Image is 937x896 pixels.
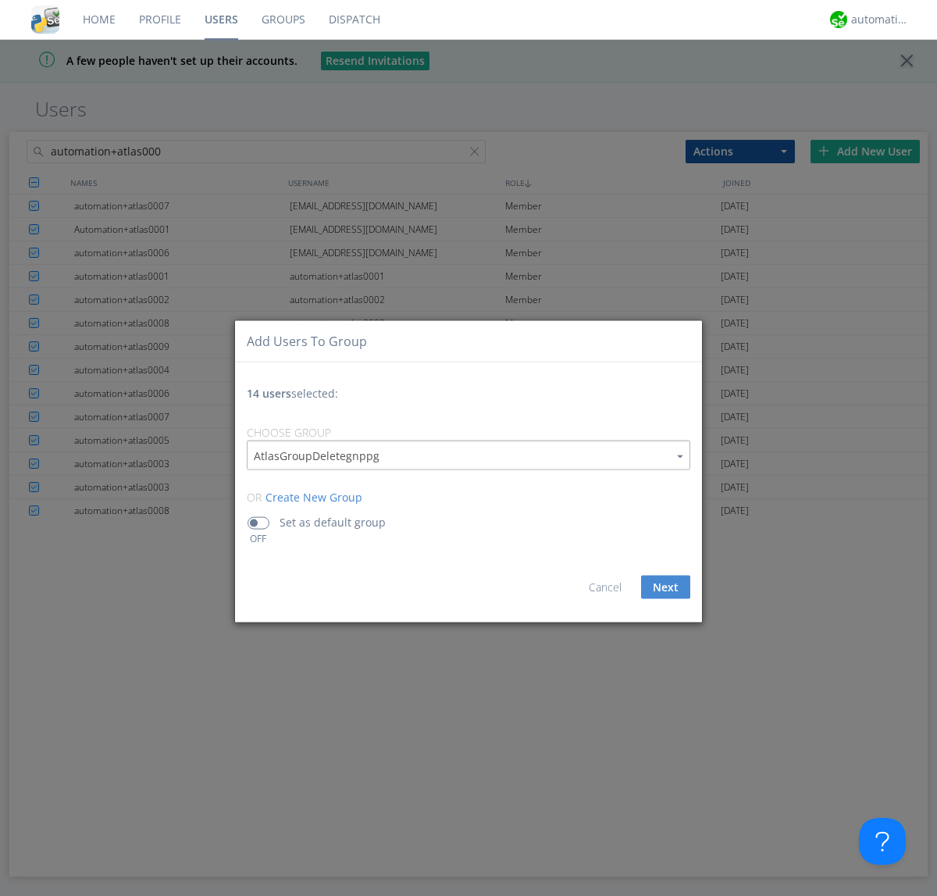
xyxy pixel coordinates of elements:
div: OFF [240,532,276,545]
span: selected: [247,386,338,401]
span: Create New Group [265,490,362,505]
span: or [247,490,262,505]
div: Add users to group [247,332,367,350]
input: Type to find a group to add users to [248,441,689,469]
img: d2d01cd9b4174d08988066c6d424eccd [830,11,847,28]
p: Set as default group [280,514,386,531]
span: 14 users [247,386,291,401]
img: cddb5a64eb264b2086981ab96f4c1ba7 [31,5,59,34]
a: Cancel [589,580,622,594]
div: automation+atlas [851,12,910,27]
div: Choose Group [247,425,690,441]
button: Next [641,576,690,599]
